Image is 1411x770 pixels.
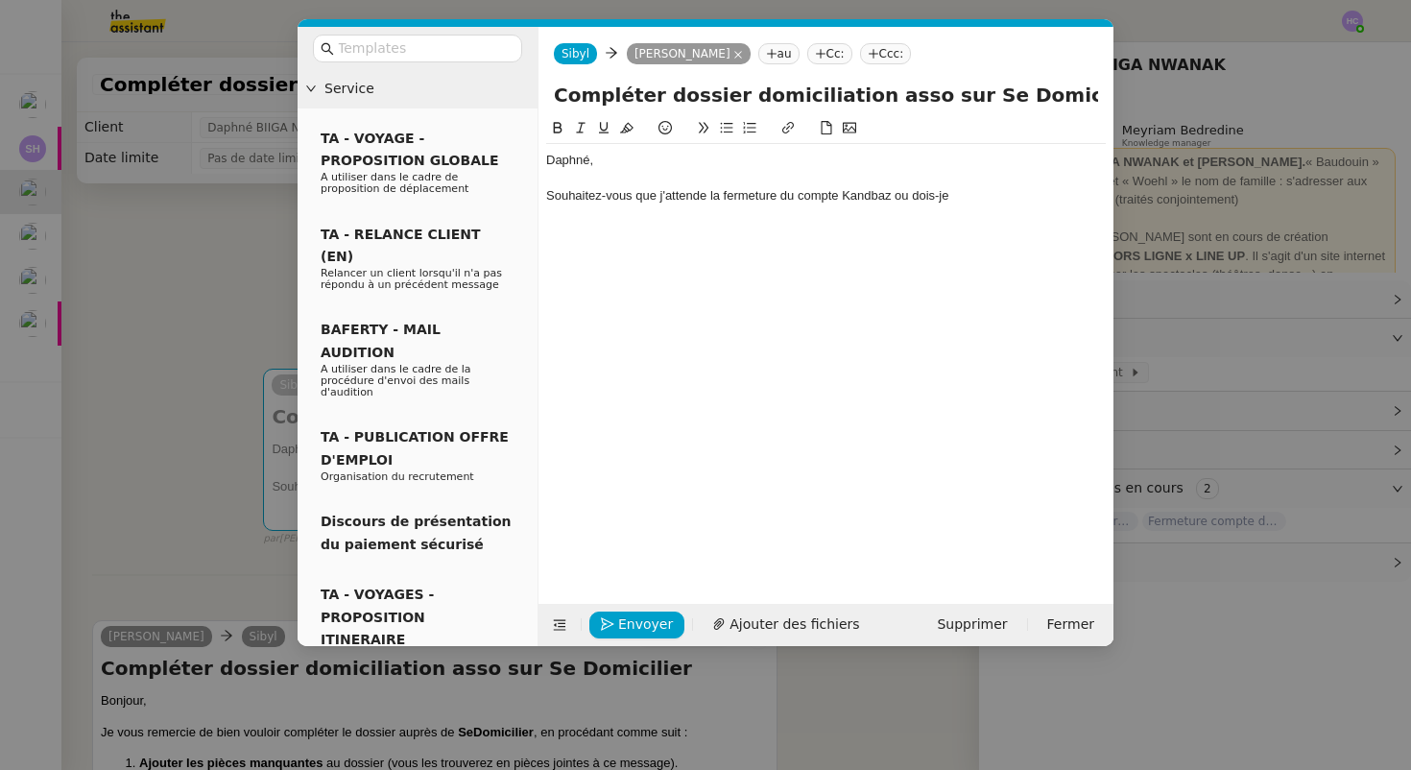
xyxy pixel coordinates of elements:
span: BAFERTY - MAIL AUDITION [321,322,441,359]
span: TA - RELANCE CLIENT (EN) [321,227,481,264]
span: TA - VOYAGES - PROPOSITION ITINERAIRE [321,587,434,647]
nz-tag: Ccc: [860,43,912,64]
button: Envoyer [589,612,684,638]
span: TA - VOYAGE - PROPOSITION GLOBALE [321,131,498,168]
span: Supprimer [937,614,1007,636]
nz-tag: Cc: [807,43,852,64]
button: Supprimer [925,612,1018,638]
span: A utiliser dans le cadre de proposition de déplacement [321,171,468,195]
span: Organisation du recrutement [321,470,474,483]
span: Envoyer [618,614,673,636]
nz-tag: [PERSON_NAME] [627,43,751,64]
span: TA - PUBLICATION OFFRE D'EMPLOI [321,429,509,467]
nz-tag: au [758,43,800,64]
div: Service [298,70,538,108]
span: Service [324,78,530,100]
div: Daphné, [546,152,1106,169]
span: Fermer [1047,614,1094,636]
span: A utiliser dans le cadre de la procédure d'envoi des mails d'audition [321,363,471,398]
input: Templates [338,37,511,60]
span: Ajouter des fichiers [729,614,859,636]
div: Souhaitez-vous que j'attende la fermeture du compte Kandbaz ou dois-je [546,187,1106,205]
span: Discours de présentation du paiement sécurisé [321,514,512,551]
button: Fermer [1036,612,1106,638]
button: Ajouter des fichiers [701,612,871,638]
span: Relancer un client lorsqu'il n'a pas répondu à un précédent message [321,267,502,291]
input: Subject [554,81,1098,109]
span: Sibyl [562,47,589,60]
